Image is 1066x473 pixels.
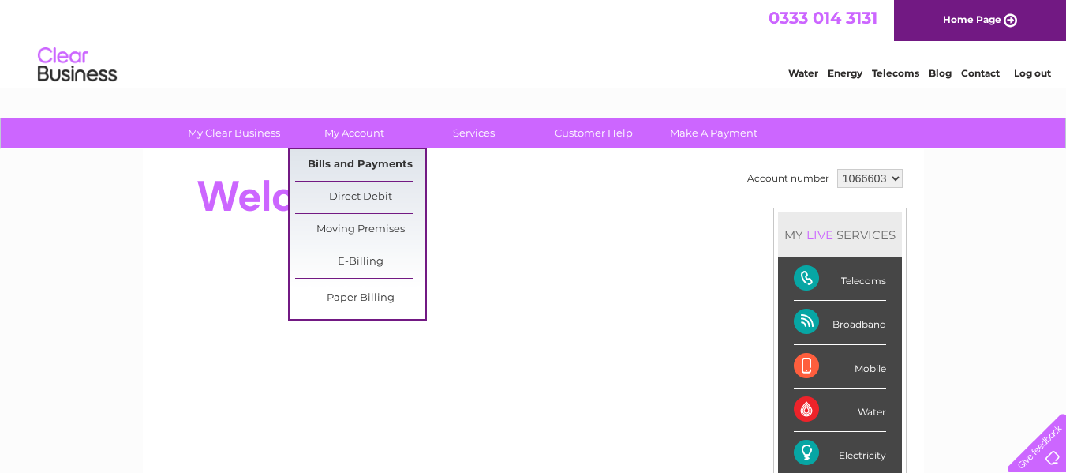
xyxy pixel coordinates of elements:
[872,67,919,79] a: Telecoms
[828,67,862,79] a: Energy
[788,67,818,79] a: Water
[778,212,902,257] div: MY SERVICES
[961,67,1000,79] a: Contact
[794,389,886,432] div: Water
[289,118,419,148] a: My Account
[769,8,877,28] a: 0333 014 3131
[1014,67,1051,79] a: Log out
[794,345,886,389] div: Mobile
[295,182,425,213] a: Direct Debit
[803,227,836,242] div: LIVE
[295,246,425,278] a: E-Billing
[161,9,907,77] div: Clear Business is a trading name of Verastar Limited (registered in [GEOGRAPHIC_DATA] No. 3667643...
[743,165,833,192] td: Account number
[295,149,425,181] a: Bills and Payments
[295,214,425,246] a: Moving Premises
[409,118,539,148] a: Services
[794,301,886,344] div: Broadband
[529,118,659,148] a: Customer Help
[295,283,425,314] a: Paper Billing
[169,118,299,148] a: My Clear Business
[649,118,779,148] a: Make A Payment
[929,67,952,79] a: Blog
[37,41,118,89] img: logo.png
[794,257,886,301] div: Telecoms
